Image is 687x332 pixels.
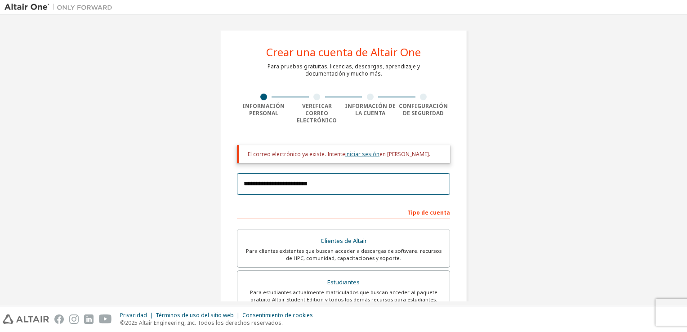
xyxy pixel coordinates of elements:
[248,151,443,158] div: El correo electrónico ya existe. Intente en [PERSON_NAME].
[3,314,49,324] img: altair_logo.svg
[345,150,379,158] a: iniciar sesión
[343,103,397,117] div: Información de la cuenta
[268,63,420,77] div: Para pruebas gratuitas, licencias, descargas, aprendizaje y documentación y mucho más.
[125,319,283,327] font: 2025 Altair Engineering, Inc. Todos los derechos reservados.
[243,247,444,262] div: Para clientes existentes que buscan acceder a descargas de software, recursos de HPC, comunidad, ...
[237,103,290,117] div: Información personal
[84,314,94,324] img: linkedin.svg
[243,289,444,303] div: Para estudiantes actualmente matriculados que buscan acceder al paquete gratuito Altair Student E...
[237,205,450,219] div: Tipo de cuenta
[243,235,444,247] div: Clientes de Altair
[120,319,318,327] p: ©
[242,312,318,319] div: Consentimiento de cookies
[54,314,64,324] img: facebook.svg
[99,314,112,324] img: youtube.svg
[290,103,344,124] div: Verificar correo electrónico
[4,3,117,12] img: Altair Uno
[266,47,421,58] div: Crear una cuenta de Altair One
[120,312,156,319] div: Privacidad
[397,103,451,117] div: Configuración de seguridad
[243,276,444,289] div: Estudiantes
[156,312,242,319] div: Términos de uso del sitio web
[69,314,79,324] img: instagram.svg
